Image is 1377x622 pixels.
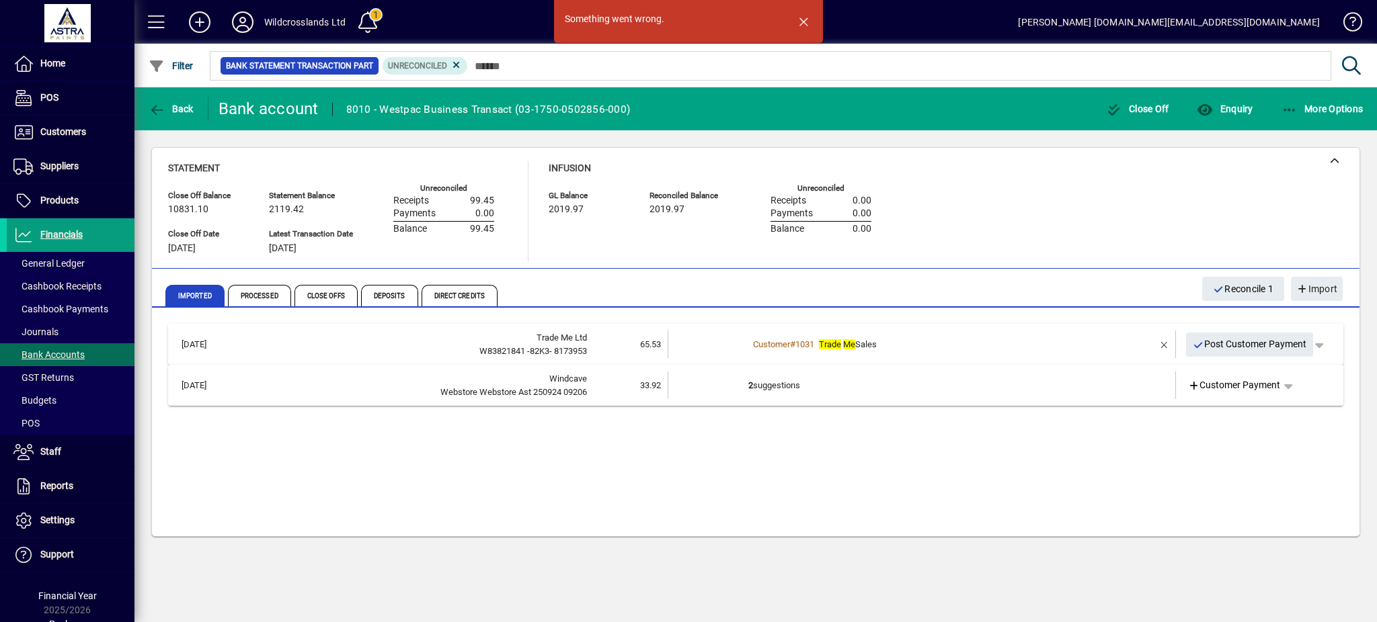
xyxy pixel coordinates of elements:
[388,61,447,71] span: Unreconciled
[393,195,429,206] span: Receipts
[134,97,208,121] app-page-header-button: Back
[149,60,194,71] span: Filter
[238,386,587,399] div: Webstore Webstore Ast 250924 09206
[7,47,134,81] a: Home
[853,195,871,206] span: 0.00
[13,349,85,360] span: Bank Accounts
[790,339,795,349] span: #
[13,395,56,406] span: Budgets
[40,161,79,171] span: Suppliers
[7,320,134,343] a: Journals
[475,208,494,219] span: 0.00
[40,126,86,137] span: Customers
[1193,333,1307,355] span: Post Customer Payment
[168,365,1343,406] mat-expansion-panel-header: [DATE]WindcaveWebstore Webstore Ast 250924 0920633.922suggestionsCustomer Payment
[178,10,221,34] button: Add
[221,10,264,34] button: Profile
[1106,103,1169,114] span: Close Off
[7,538,134,572] a: Support
[1202,277,1284,301] button: Reconcile 1
[1018,11,1320,33] div: [PERSON_NAME] [DOMAIN_NAME][EMAIL_ADDRESS][DOMAIN_NAME]
[1183,373,1286,398] a: Customer Payment
[1154,334,1175,355] button: Remove
[145,97,197,121] button: Back
[383,57,468,75] mat-chip: Reconciliation Status: Unreconciled
[13,304,108,314] span: Cashbook Payments
[269,204,304,215] span: 2119.42
[640,339,661,349] span: 65.53
[420,184,467,193] label: Unreconciled
[771,208,813,219] span: Payments
[269,191,353,200] span: Statement Balance
[470,195,494,206] span: 99.45
[795,339,814,349] span: 1031
[7,184,134,218] a: Products
[219,98,319,120] div: Bank account
[168,204,208,215] span: 10831.10
[771,224,804,234] span: Balance
[843,339,855,349] em: Me
[7,435,134,469] a: Staff
[269,230,353,238] span: Latest Transaction Date
[748,371,1097,399] td: suggestions
[40,58,65,69] span: Home
[1282,103,1364,114] span: More Options
[1186,332,1314,357] button: Post Customer Payment
[853,224,871,234] span: 0.00
[650,191,730,200] span: Reconciled Balance
[640,380,661,390] span: 33.92
[38,590,97,601] span: Financial Year
[1103,97,1173,121] button: Close Off
[7,389,134,412] a: Budgets
[650,204,684,215] span: 2019.97
[175,371,238,399] td: [DATE]
[753,339,790,349] span: Customer
[422,285,498,306] span: Direct Credits
[168,230,249,238] span: Close Off Date
[7,275,134,298] a: Cashbook Receipts
[13,418,40,429] span: POS
[819,339,841,349] em: Trade
[393,208,436,219] span: Payments
[748,380,753,390] b: 2
[7,298,134,320] a: Cashbook Payments
[165,285,225,306] span: Imported
[228,285,291,306] span: Processed
[748,337,819,351] a: Customer#1031
[40,515,75,525] span: Settings
[40,195,79,206] span: Products
[797,184,844,193] label: Unreconciled
[549,204,584,215] span: 2019.97
[238,372,587,386] div: Windcave
[13,326,58,337] span: Journals
[1278,97,1367,121] button: More Options
[238,331,587,345] div: Trade Me Ltd
[7,412,134,435] a: POS
[7,116,134,149] a: Customers
[40,446,61,457] span: Staff
[1213,278,1273,300] span: Reconcile 1
[40,480,73,491] span: Reports
[1291,277,1343,301] button: Import
[168,324,1343,365] mat-expansion-panel-header: [DATE]Trade Me LtdW83821841 -82K3- 817395365.53Customer#1031Trade MeSalesPost Customer Payment
[393,224,427,234] span: Balance
[470,224,494,234] span: 99.45
[346,99,631,120] div: 8010 - Westpac Business Transact (03-1750-0502856-000)
[361,285,418,306] span: Deposits
[175,330,238,358] td: [DATE]
[7,252,134,275] a: General Ledger
[40,549,74,560] span: Support
[13,372,74,383] span: GST Returns
[1333,3,1360,46] a: Knowledge Base
[294,285,358,306] span: Close Offs
[40,229,83,240] span: Financials
[1296,278,1337,300] span: Import
[7,81,134,115] a: POS
[226,59,373,73] span: Bank Statement Transaction Part
[168,243,196,254] span: [DATE]
[771,195,806,206] span: Receipts
[819,339,877,349] span: Sales
[1193,97,1256,121] button: Enquiry
[168,191,249,200] span: Close Off Balance
[238,345,587,358] div: W83821841 -82K3- 8173953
